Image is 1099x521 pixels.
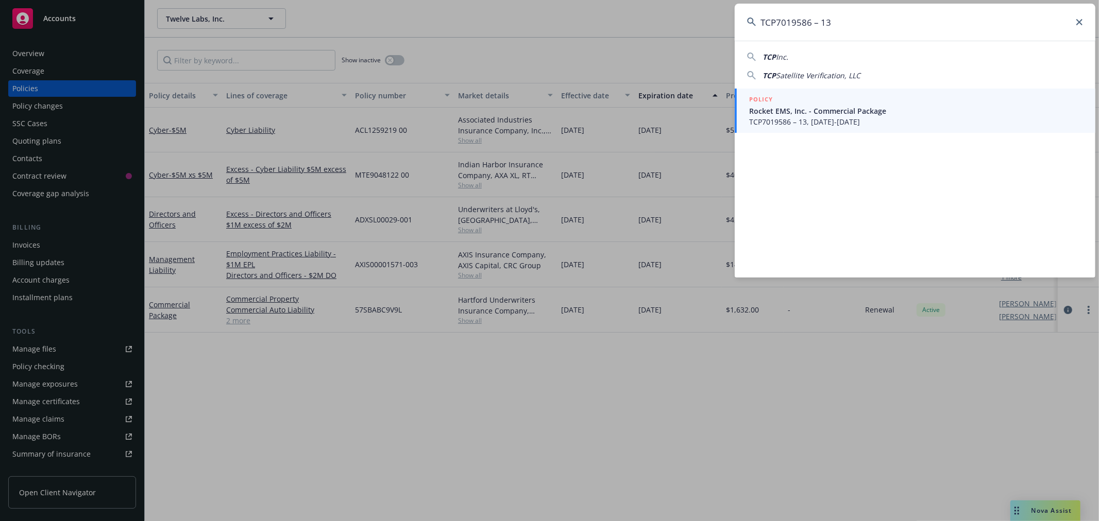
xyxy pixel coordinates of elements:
[749,106,1083,116] span: Rocket EMS, Inc. - Commercial Package
[776,52,788,62] span: Inc.
[749,116,1083,127] span: TCP7019586 – 13, [DATE]-[DATE]
[735,89,1095,133] a: POLICYRocket EMS, Inc. - Commercial PackageTCP7019586 – 13, [DATE]-[DATE]
[763,71,776,80] span: TCP
[776,71,860,80] span: Satellite Verification, LLC
[735,4,1095,41] input: Search...
[749,94,773,105] h5: POLICY
[763,52,776,62] span: TCP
